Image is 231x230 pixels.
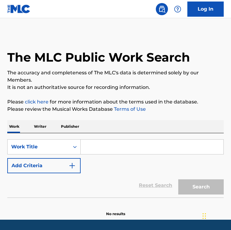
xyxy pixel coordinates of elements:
[59,120,81,133] p: Publisher
[203,207,206,225] div: Drag
[113,106,146,112] a: Terms of Use
[106,204,125,217] p: No results
[7,5,31,13] img: MLC Logo
[7,106,224,113] p: Please review the Musical Works Database
[25,99,49,105] a: click here
[7,69,224,84] p: The accuracy and completeness of The MLC's data is determined solely by our Members.
[201,201,231,230] iframe: Chat Widget
[11,143,66,151] div: Work Title
[187,2,224,17] a: Log In
[69,162,76,169] img: 9d2ae6d4665cec9f34b9.svg
[7,84,224,91] p: It is not an authoritative source for recording information.
[7,98,224,106] p: Please for more information about the terms used in the database.
[7,120,21,133] p: Work
[7,158,81,173] button: Add Criteria
[174,5,181,13] img: help
[158,5,166,13] img: search
[172,3,184,15] div: Help
[7,139,224,198] form: Search Form
[156,3,168,15] a: Public Search
[7,50,190,65] h1: The MLC Public Work Search
[32,120,48,133] p: Writer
